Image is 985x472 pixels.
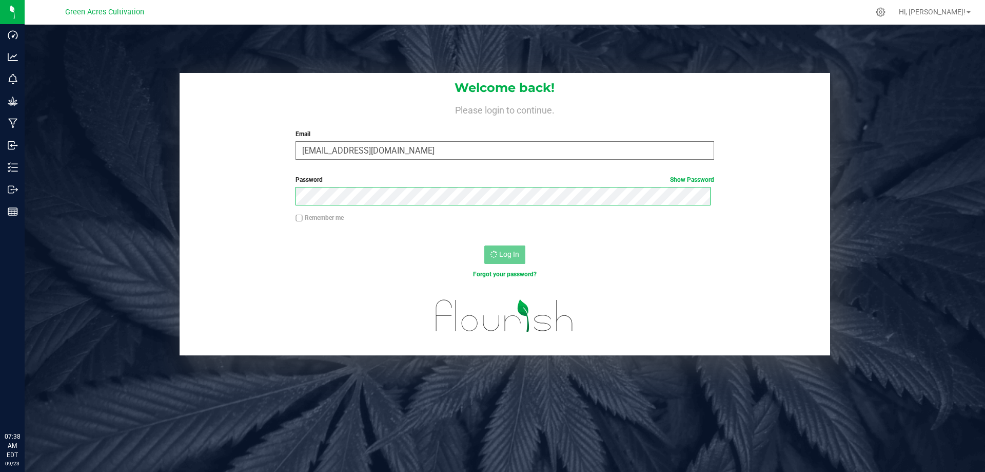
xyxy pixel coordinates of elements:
[473,271,537,278] a: Forgot your password?
[8,184,18,195] inline-svg: Outbound
[8,162,18,173] inline-svg: Inventory
[295,129,714,139] label: Email
[65,8,144,16] span: Green Acres Cultivation
[5,432,20,460] p: 07:38 AM EDT
[295,176,323,183] span: Password
[295,215,303,222] input: Remember me
[8,118,18,128] inline-svg: Manufacturing
[899,8,966,16] span: Hi, [PERSON_NAME]!
[670,176,714,183] a: Show Password
[423,290,586,342] img: flourish_logo.svg
[484,246,525,264] button: Log In
[499,250,519,258] span: Log In
[8,140,18,150] inline-svg: Inbound
[180,81,830,95] h1: Welcome back!
[8,206,18,217] inline-svg: Reports
[8,30,18,40] inline-svg: Dashboard
[8,96,18,106] inline-svg: Grow
[8,52,18,62] inline-svg: Analytics
[5,460,20,467] p: 09/23
[8,74,18,84] inline-svg: Monitoring
[180,103,830,115] h4: Please login to continue.
[295,213,344,222] label: Remember me
[874,7,887,17] div: Manage settings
